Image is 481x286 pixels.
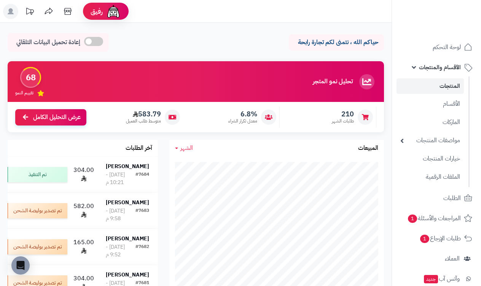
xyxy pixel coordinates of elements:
[91,7,103,16] span: رفيق
[423,273,460,284] span: وآتس آب
[228,118,257,124] span: معدل تكرار الشراء
[332,118,354,124] span: طلبات الشهر
[397,96,464,112] a: الأقسام
[126,118,161,124] span: متوسط طلب العميل
[397,249,476,268] a: العملاء
[443,193,461,203] span: الطلبات
[106,4,121,19] img: ai-face.png
[106,207,135,222] div: [DATE] - 9:58 م
[397,151,464,167] a: خيارات المنتجات
[397,209,476,227] a: المراجعات والأسئلة1
[228,110,257,118] span: 6.8%
[15,109,86,126] a: عرض التحليل الكامل
[313,78,353,85] h3: تحليل نمو المتجر
[6,167,67,182] div: تم التنفيذ
[419,62,461,73] span: الأقسام والمنتجات
[15,90,33,96] span: تقييم النمو
[106,162,149,170] strong: [PERSON_NAME]
[397,169,464,185] a: الملفات الرقمية
[397,38,476,56] a: لوحة التحكم
[106,199,149,207] strong: [PERSON_NAME]
[295,38,378,47] p: حياكم الله ، نتمنى لكم تجارة رابحة
[70,193,97,229] td: 582.00
[429,19,474,35] img: logo-2.png
[6,239,67,254] div: تم تصدير بوليصة الشحن
[70,157,97,192] td: 304.00
[126,145,152,152] h3: آخر الطلبات
[6,203,67,218] div: تم تصدير بوليصة الشحن
[135,171,149,186] div: #7684
[180,143,193,153] span: الشهر
[424,275,438,283] span: جديد
[397,114,464,130] a: الماركات
[106,243,135,259] div: [DATE] - 9:52 م
[419,233,461,244] span: طلبات الإرجاع
[397,132,464,149] a: مواصفات المنتجات
[126,110,161,118] span: 583.79
[11,256,30,275] div: Open Intercom Messenger
[407,213,461,224] span: المراجعات والأسئلة
[445,253,460,264] span: العملاء
[397,78,464,94] a: المنتجات
[408,214,417,223] span: 1
[135,243,149,259] div: #7682
[20,4,39,21] a: تحديثات المنصة
[433,42,461,52] span: لوحة التحكم
[332,110,354,118] span: 210
[70,229,97,265] td: 165.00
[175,144,193,153] a: الشهر
[106,235,149,243] strong: [PERSON_NAME]
[397,189,476,207] a: الطلبات
[16,38,80,47] span: إعادة تحميل البيانات التلقائي
[358,145,378,152] h3: المبيعات
[33,113,81,122] span: عرض التحليل الكامل
[420,235,429,243] span: 1
[106,271,149,279] strong: [PERSON_NAME]
[397,229,476,248] a: طلبات الإرجاع1
[106,171,135,186] div: [DATE] - 10:21 م
[135,207,149,222] div: #7683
